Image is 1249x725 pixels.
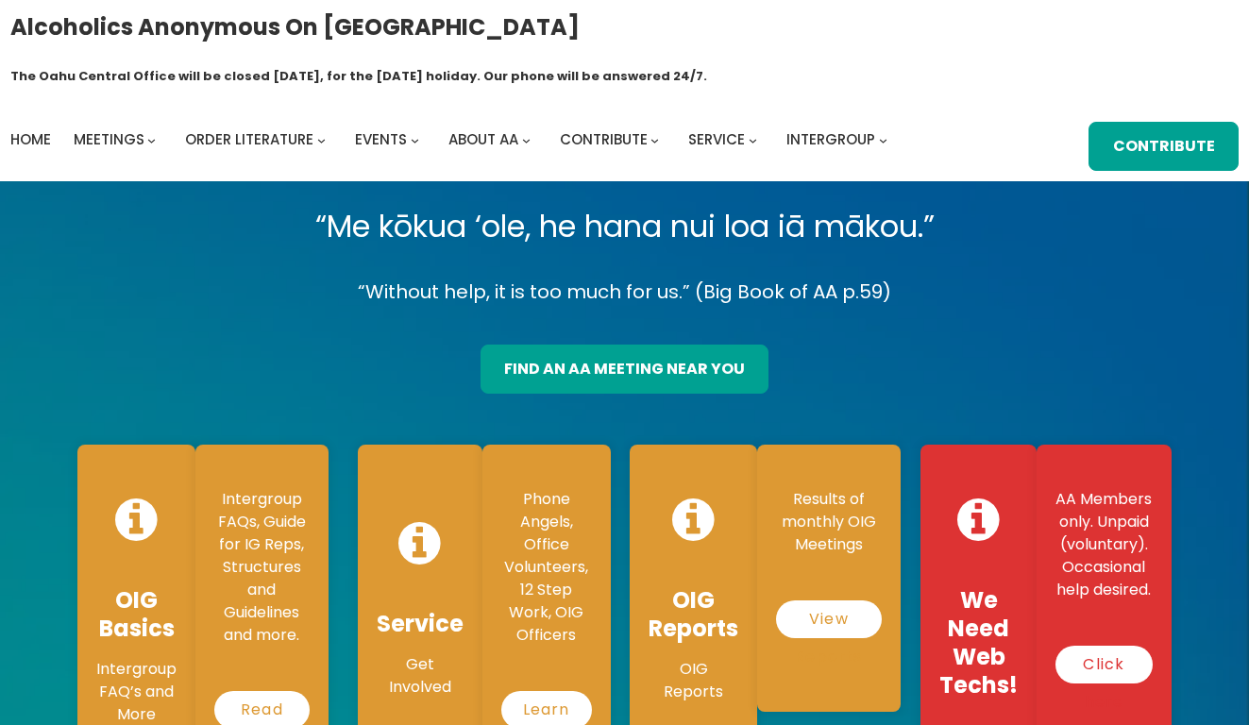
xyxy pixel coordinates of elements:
[10,7,580,47] a: Alcoholics Anonymous on [GEOGRAPHIC_DATA]
[355,126,407,153] a: Events
[10,126,51,153] a: Home
[411,136,419,144] button: Events submenu
[939,586,1018,700] h4: We Need Web Techs!
[74,126,144,153] a: Meetings
[62,200,1187,253] p: “Me kōkua ‘ole, he hana nui loa iā mākou.”
[688,129,745,149] span: Service
[650,136,659,144] button: Contribute submenu
[448,129,518,149] span: About AA
[74,129,144,149] span: Meetings
[185,129,313,149] span: Order Literature
[481,345,769,394] a: find an aa meeting near you
[62,276,1187,309] p: “Without help, it is too much for us.” (Big Book of AA p.59)
[776,488,881,556] p: Results of monthly OIG Meetings
[355,129,407,149] span: Events
[501,488,592,647] p: Phone Angels, Office Volunteers, 12 Step Work, OIG Officers
[10,126,894,153] nav: Intergroup
[317,136,326,144] button: Order Literature submenu
[786,126,875,153] a: Intergroup
[649,658,738,703] p: OIG Reports
[10,129,51,149] span: Home
[377,610,464,638] h4: Service
[1089,122,1239,171] a: Contribute
[10,67,707,86] h1: The Oahu Central Office will be closed [DATE], for the [DATE] holiday. Our phone will be answered...
[1055,488,1153,601] p: AA Members only. Unpaid (voluntary). Occasional help desired.
[377,653,464,699] p: Get Involved
[786,129,875,149] span: Intergroup
[776,600,881,638] a: View Reports
[879,136,887,144] button: Intergroup submenu
[214,488,310,647] p: Intergroup FAQs, Guide for IG Reps, Structures and Guidelines and more.
[749,136,757,144] button: Service submenu
[147,136,156,144] button: Meetings submenu
[448,126,518,153] a: About AA
[688,126,745,153] a: Service
[560,129,648,149] span: Contribute
[96,586,177,643] h4: OIG Basics
[649,586,738,643] h4: OIG Reports
[522,136,531,144] button: About AA submenu
[560,126,648,153] a: Contribute
[1055,646,1153,683] a: Click here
